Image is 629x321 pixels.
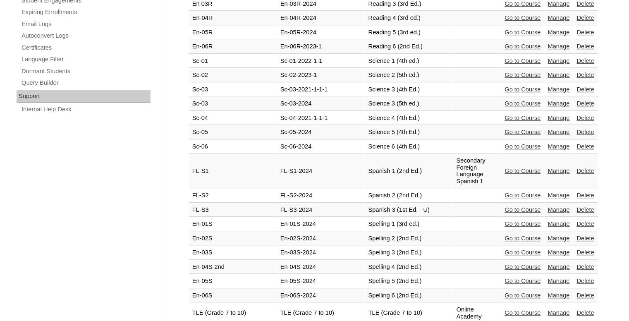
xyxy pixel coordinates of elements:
[17,90,151,103] div: Support
[576,249,594,256] a: Delete
[277,289,365,303] td: En-06S-2024
[277,203,365,217] td: FL-S3-2024
[365,217,452,231] td: Spelling 1 (3rd ed.)
[505,43,541,50] a: Go to Course
[277,260,365,274] td: En-04S-2024
[576,143,594,150] a: Delete
[277,83,365,97] td: Sc-03-2021-1-1-1
[505,235,541,242] a: Go to Course
[277,111,365,125] td: Sc-04-2021-1-1-1
[548,264,569,270] a: Manage
[548,168,569,174] a: Manage
[505,143,541,150] a: Go to Course
[548,0,569,7] a: Manage
[365,97,452,111] td: Science 3 (5th ed.)
[505,29,541,36] a: Go to Course
[505,86,541,93] a: Go to Course
[189,83,277,97] td: Sc-03
[189,111,277,125] td: Sc-04
[365,11,452,25] td: Reading 4 (3rd ed.)
[576,235,594,242] a: Delete
[365,83,452,97] td: Science 3 (4th Ed.)
[505,192,541,199] a: Go to Course
[277,217,365,231] td: En-01S-2024
[277,68,365,82] td: Sc-02-2023-1
[365,289,452,303] td: Spelling 6 (2nd Ed.)
[548,249,569,256] a: Manage
[548,14,569,21] a: Manage
[548,72,569,78] a: Manage
[505,292,541,299] a: Go to Course
[21,7,151,17] a: Expiring Enrollments
[365,40,452,54] td: Reading 6 (2nd Ed.)
[505,57,541,64] a: Go to Course
[453,154,501,188] td: Secondary Foreign Language Spanish 1
[21,43,151,53] a: Certificates
[189,154,277,188] td: FL-S1
[277,26,365,40] td: En-05R-2024
[189,246,277,260] td: En-03S
[576,192,594,199] a: Delete
[189,203,277,217] td: FL-S3
[505,0,541,7] a: Go to Course
[576,14,594,21] a: Delete
[505,72,541,78] a: Go to Course
[505,168,541,174] a: Go to Course
[576,29,594,36] a: Delete
[21,31,151,41] a: Autoconvert Logs
[505,309,541,316] a: Go to Course
[189,54,277,68] td: Sc-01
[505,220,541,227] a: Go to Course
[277,154,365,188] td: FL-S1-2024
[365,232,452,246] td: Spelling 2 (2nd Ed.)
[21,54,151,65] a: Language Filter
[21,66,151,77] a: Dormant Students
[548,309,569,316] a: Manage
[189,97,277,111] td: Sc-03
[576,264,594,270] a: Delete
[576,168,594,174] a: Delete
[365,68,452,82] td: Science 2 (5th ed.)
[548,43,569,50] a: Manage
[576,86,594,93] a: Delete
[576,220,594,227] a: Delete
[576,43,594,50] a: Delete
[189,125,277,139] td: Sc-05
[548,278,569,284] a: Manage
[505,115,541,121] a: Go to Course
[505,264,541,270] a: Go to Course
[365,246,452,260] td: Spelling 3 (2nd Ed.)
[189,26,277,40] td: En-05R
[189,68,277,82] td: Sc-02
[548,220,569,227] a: Manage
[189,11,277,25] td: En-04R
[576,100,594,107] a: Delete
[189,189,277,203] td: FL-S2
[505,100,541,107] a: Go to Course
[548,115,569,121] a: Manage
[548,292,569,299] a: Manage
[576,0,594,7] a: Delete
[576,278,594,284] a: Delete
[365,154,452,188] td: Spanish 1 (2nd Ed.)
[576,115,594,121] a: Delete
[548,206,569,213] a: Manage
[277,54,365,68] td: Sc-01-2022-1-1
[365,203,452,217] td: Spanish 3 (1st Ed. - U)
[576,57,594,64] a: Delete
[548,235,569,242] a: Manage
[548,129,569,135] a: Manage
[365,26,452,40] td: Reading 5 (3rd ed.)
[277,97,365,111] td: Sc-03-2024
[277,246,365,260] td: En-03S-2024
[505,278,541,284] a: Go to Course
[548,192,569,199] a: Manage
[189,232,277,246] td: En-02S
[365,111,452,125] td: Science 4 (4th Ed.)
[189,289,277,303] td: En-06S
[548,143,569,150] a: Manage
[277,40,365,54] td: En-06R-2023-1
[576,72,594,78] a: Delete
[277,125,365,139] td: Sc-05-2024
[365,189,452,203] td: Spanish 2 (2nd Ed.)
